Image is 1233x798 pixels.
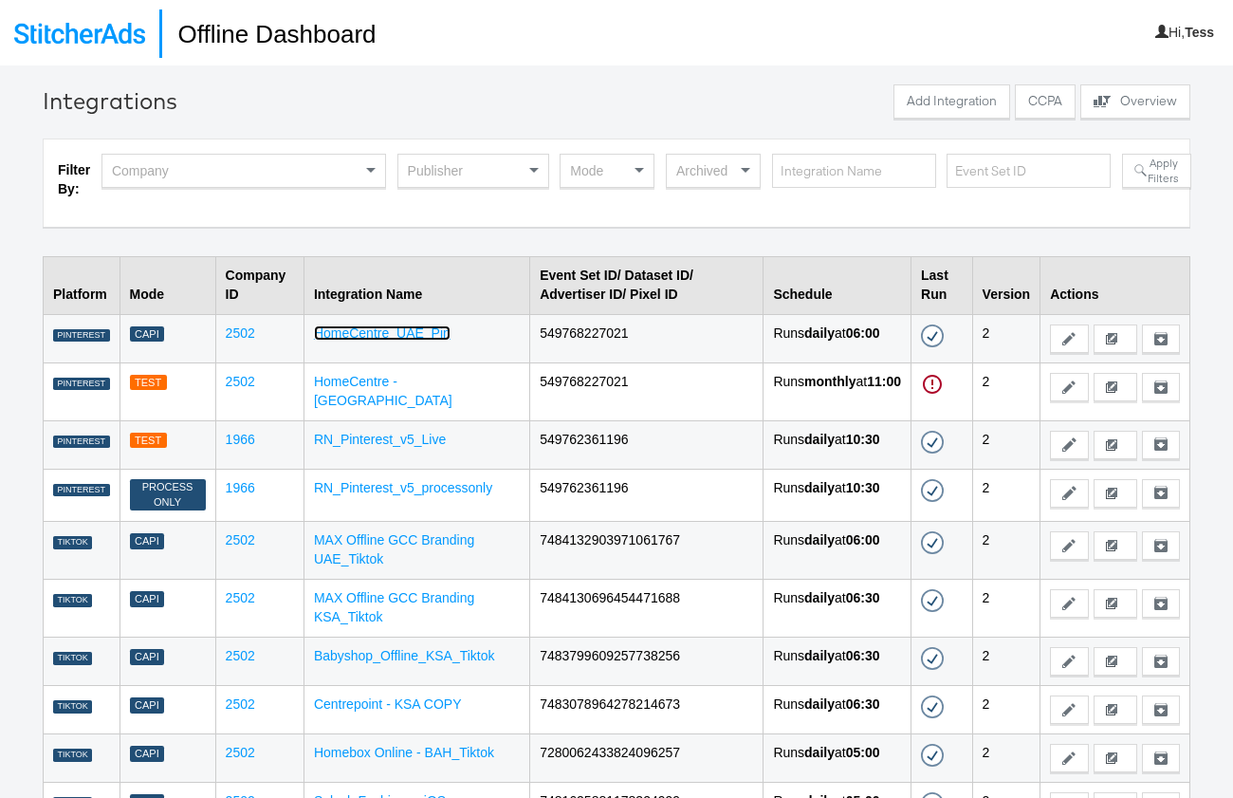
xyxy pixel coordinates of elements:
strong: daily [804,532,835,547]
a: 1966 [226,432,255,447]
div: Publisher [398,155,548,187]
div: Process Only [130,479,206,510]
strong: daily [804,432,835,447]
td: 549762361196 [530,420,764,469]
a: 2502 [226,696,255,712]
a: RN_Pinterest_v5_Live [314,432,446,447]
h1: Offline Dashboard [159,9,376,58]
a: Centrepoint - KSA COPY [314,696,462,712]
td: 7484130696454471688 [530,580,764,638]
th: Actions [1040,256,1190,314]
td: 2 [972,420,1040,469]
div: Capi [130,533,165,549]
strong: daily [804,648,835,663]
a: 2502 [226,532,255,547]
td: 2 [972,314,1040,362]
td: 7483078964278214673 [530,686,764,734]
strong: 06:30 [846,590,880,605]
div: Archived [667,155,760,187]
button: Overview [1080,84,1190,119]
td: Runs at [764,469,911,521]
strong: 10:30 [846,432,880,447]
button: CCPA [1015,84,1076,119]
div: Company [102,155,385,187]
div: PINTEREST [53,436,110,449]
a: Add Integration [893,84,1010,123]
div: TIKTOK [53,594,92,607]
div: Mode [561,155,653,187]
td: 2 [972,469,1040,521]
td: 2 [972,686,1040,734]
strong: daily [804,480,835,495]
a: 1966 [226,480,255,495]
a: 2502 [226,325,255,341]
strong: daily [804,325,835,341]
td: 7484132903971061767 [530,522,764,580]
div: PINTEREST [53,378,110,391]
td: Runs at [764,420,911,469]
strong: 06:00 [846,532,880,547]
div: PINTEREST [53,329,110,343]
a: RN_Pinterest_v5_processonly [314,480,492,495]
strong: 05:00 [846,745,880,760]
button: Add Integration [893,84,1010,119]
td: 2 [972,362,1040,420]
div: TIKTOK [53,749,92,762]
strong: 06:30 [846,648,880,663]
td: Runs at [764,734,911,783]
div: Capi [130,591,165,607]
img: StitcherAds [14,23,145,44]
td: Runs at [764,522,911,580]
th: Last Run [911,256,973,314]
strong: daily [804,590,835,605]
td: Runs at [764,638,911,686]
a: CCPA [1015,84,1076,123]
td: 2 [972,580,1040,638]
button: Apply Filters [1122,154,1191,188]
a: 2502 [226,648,255,663]
th: Company ID [215,256,304,314]
div: PINTEREST [53,484,110,497]
th: Integration Name [304,256,529,314]
td: Runs at [764,362,911,420]
th: Event Set ID/ Dataset ID/ Advertiser ID/ Pixel ID [530,256,764,314]
th: Platform [44,256,120,314]
strong: 06:00 [846,325,880,341]
div: Test [130,375,167,391]
div: Capi [130,649,165,665]
strong: Filter By: [58,162,90,196]
strong: daily [804,745,835,760]
b: Tess [1185,25,1214,40]
strong: 10:30 [846,480,880,495]
td: 7483799609257738256 [530,638,764,686]
td: 2 [972,522,1040,580]
strong: monthly [804,374,856,389]
th: Version [972,256,1040,314]
div: TIKTOK [53,700,92,714]
a: 2502 [226,590,255,605]
strong: daily [804,696,835,712]
th: Schedule [764,256,911,314]
div: Capi [130,326,165,343]
div: Capi [130,697,165,714]
strong: 06:30 [846,696,880,712]
td: Runs at [764,580,911,638]
td: 549768227021 [530,314,764,362]
td: 549768227021 [530,362,764,420]
td: Runs at [764,686,911,734]
td: Runs at [764,314,911,362]
div: Integrations [43,84,177,117]
a: MAX Offline GCC Branding UAE_Tiktok [314,532,474,566]
td: 549762361196 [530,469,764,521]
div: TIKTOK [53,536,92,549]
strong: 11:00 [867,374,901,389]
a: 2502 [226,374,255,389]
a: 2502 [226,745,255,760]
td: 2 [972,734,1040,783]
a: HomeCentre - [GEOGRAPHIC_DATA] [314,374,452,408]
a: Babyshop_Offline_KSA_Tiktok [314,648,495,663]
a: Overview [1080,84,1190,123]
input: Event Set ID [947,154,1111,189]
td: 7280062433824096257 [530,734,764,783]
a: MAX Offline GCC Branding KSA_Tiktok [314,590,474,624]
